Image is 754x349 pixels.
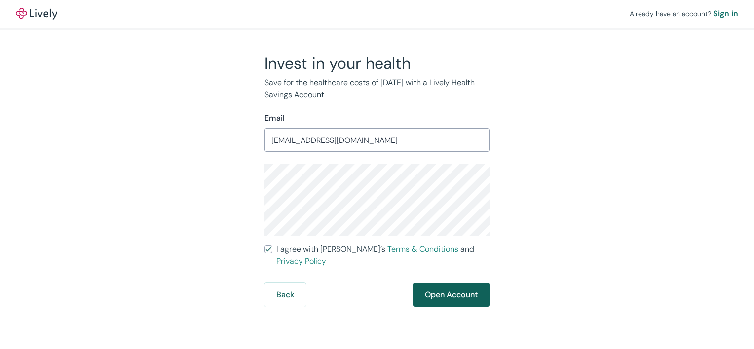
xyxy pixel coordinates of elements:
span: I agree with [PERSON_NAME]’s and [276,244,490,267]
label: Email [264,112,285,124]
div: Already have an account? [630,8,738,20]
a: Sign in [713,8,738,20]
a: LivelyLively [16,8,57,20]
button: Open Account [413,283,490,307]
a: Terms & Conditions [387,244,458,254]
a: Privacy Policy [276,256,326,266]
img: Lively [16,8,57,20]
button: Back [264,283,306,307]
p: Save for the healthcare costs of [DATE] with a Lively Health Savings Account [264,77,490,101]
h2: Invest in your health [264,53,490,73]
